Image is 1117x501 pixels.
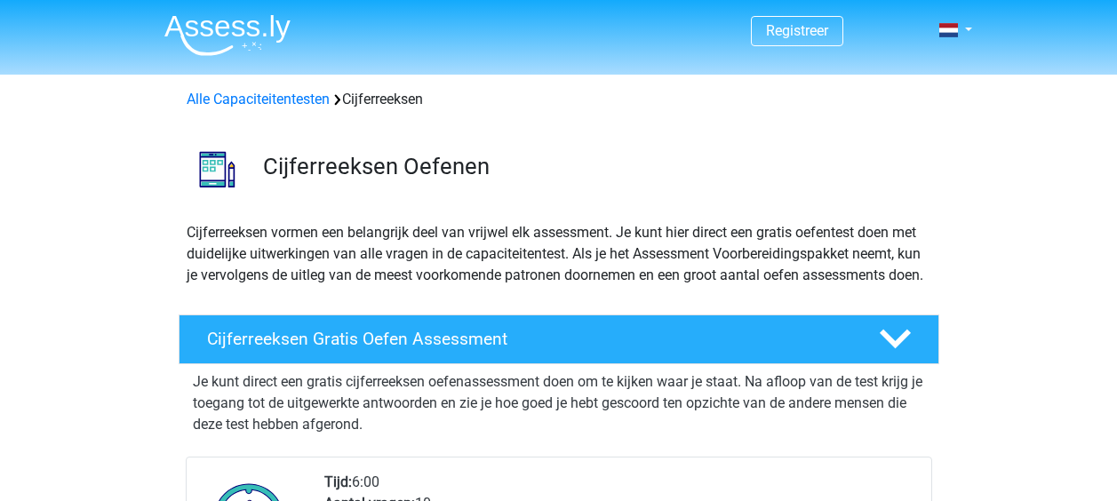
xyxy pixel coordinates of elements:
a: Cijferreeksen Gratis Oefen Assessment [172,314,946,364]
a: Alle Capaciteitentesten [187,91,330,107]
a: Registreer [766,22,828,39]
img: Assessly [164,14,291,56]
b: Tijd: [324,473,352,490]
p: Je kunt direct een gratis cijferreeksen oefenassessment doen om te kijken waar je staat. Na afloo... [193,371,925,435]
p: Cijferreeksen vormen een belangrijk deel van vrijwel elk assessment. Je kunt hier direct een grat... [187,222,931,286]
img: cijferreeksen [180,131,255,207]
h4: Cijferreeksen Gratis Oefen Assessment [207,329,850,349]
h3: Cijferreeksen Oefenen [263,153,925,180]
div: Cijferreeksen [180,89,938,110]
